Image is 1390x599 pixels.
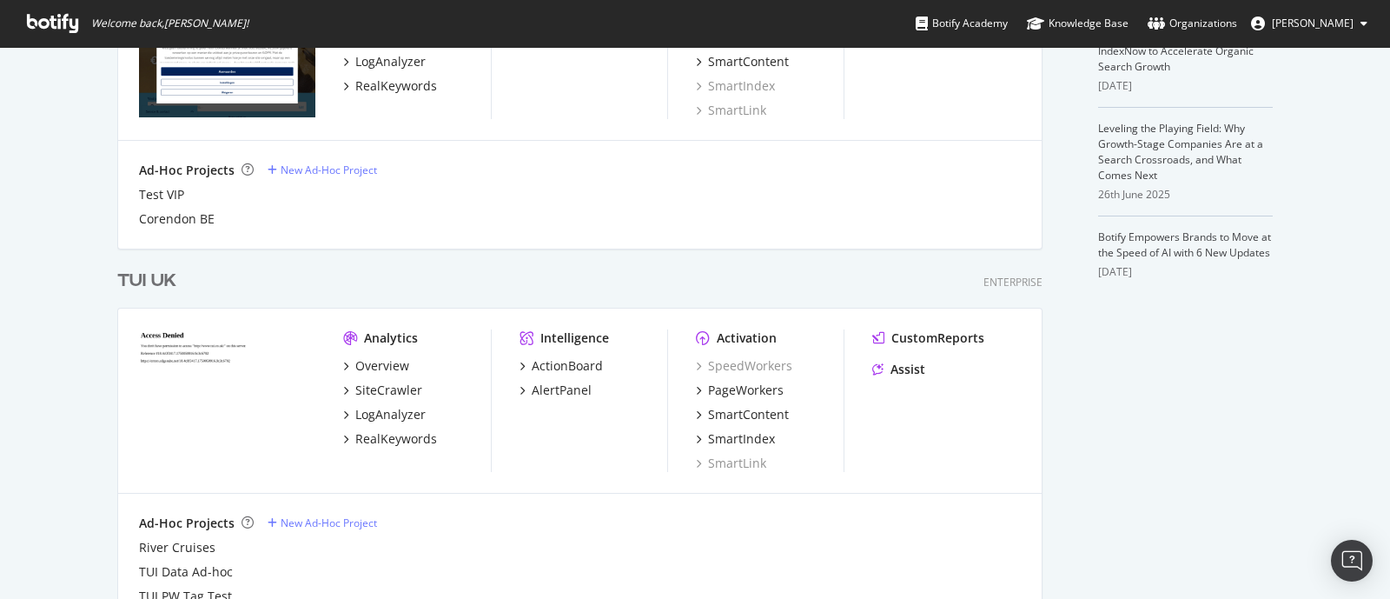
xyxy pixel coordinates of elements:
div: LogAnalyzer [355,406,426,423]
a: Why Mid-Sized Brands Should Use IndexNow to Accelerate Organic Search Growth [1098,28,1264,74]
span: Chloe Dudley [1272,16,1354,30]
div: New Ad-Hoc Project [281,163,377,177]
div: New Ad-Hoc Project [281,516,377,530]
a: SmartLink [696,455,766,472]
div: CustomReports [891,329,984,347]
a: SmartLink [696,102,766,119]
div: SmartIndex [708,430,775,448]
a: New Ad-Hoc Project [268,163,377,177]
a: TUI Data Ad-hoc [139,563,233,581]
a: PageWorkers [696,382,784,399]
a: AlertPanel [520,382,592,399]
div: Activation [717,329,777,347]
a: SmartIndex [696,77,775,95]
div: SmartContent [708,53,789,70]
a: Botify Empowers Brands to Move at the Speed of AI with 6 New Updates [1098,230,1271,260]
div: Overview [355,357,409,375]
div: SiteCrawler [355,382,422,399]
a: RealKeywords [343,77,437,95]
div: Assist [890,361,925,378]
a: New Ad-Hoc Project [268,516,377,530]
div: [DATE] [1098,264,1273,280]
div: SmartContent [708,406,789,423]
a: LogAnalyzer [343,406,426,423]
div: RealKeywords [355,77,437,95]
span: Welcome back, [PERSON_NAME] ! [91,17,248,30]
a: Test VIP [139,186,184,203]
div: Analytics [364,329,418,347]
div: Intelligence [540,329,609,347]
div: Ad-Hoc Projects [139,162,235,179]
div: PageWorkers [708,382,784,399]
a: Leveling the Playing Field: Why Growth-Stage Companies Are at a Search Crossroads, and What Comes... [1098,121,1263,183]
a: TUI UK [117,269,183,294]
div: Enterprise [983,275,1042,290]
a: Overview [343,357,409,375]
a: CustomReports [872,329,984,347]
div: ActionBoard [532,357,603,375]
a: ActionBoard [520,357,603,375]
div: 26th June 2025 [1098,187,1273,203]
div: AlertPanel [532,382,592,399]
div: Open Intercom Messenger [1331,540,1373,582]
div: [DATE] [1098,78,1273,94]
a: LogAnalyzer [343,53,426,70]
a: SiteCrawler [343,382,422,399]
img: tui.co.uk [139,329,315,470]
a: SmartIndex [696,430,775,448]
a: RealKeywords [343,430,437,448]
button: [PERSON_NAME] [1237,10,1381,37]
div: Knowledge Base [1027,15,1129,32]
div: Ad-Hoc Projects [139,515,235,532]
div: TUI UK [117,269,176,294]
div: Organizations [1148,15,1237,32]
a: Corendon BE [139,210,215,228]
a: SmartContent [696,53,789,70]
a: SpeedWorkers [696,357,792,375]
div: LogAnalyzer [355,53,426,70]
a: Assist [872,361,925,378]
a: River Cruises [139,539,215,556]
a: SmartContent [696,406,789,423]
div: RealKeywords [355,430,437,448]
div: Botify Academy [916,15,1008,32]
